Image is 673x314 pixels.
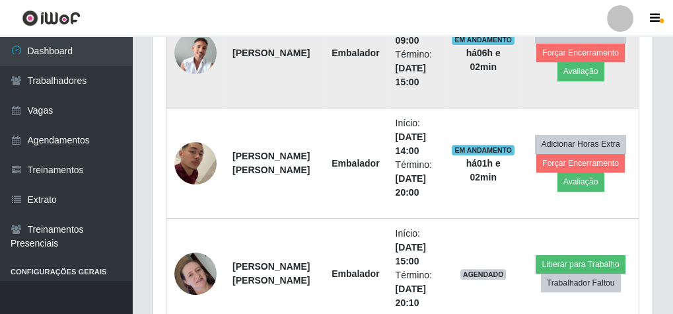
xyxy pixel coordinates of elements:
[466,48,501,72] strong: há 06 h e 02 min
[396,173,426,198] time: [DATE] 20:00
[536,154,625,173] button: Forçar Encerramento
[396,227,437,268] li: Início:
[396,132,426,156] time: [DATE] 14:00
[557,62,604,81] button: Avaliação
[174,236,217,311] img: 1694555706443.jpeg
[396,48,437,89] li: Término:
[332,268,379,279] strong: Embalador
[232,151,310,175] strong: [PERSON_NAME] [PERSON_NAME]
[466,158,501,182] strong: há 01 h e 02 min
[332,158,379,169] strong: Embalador
[557,173,604,191] button: Avaliação
[232,48,310,58] strong: [PERSON_NAME]
[536,255,625,274] button: Liberar para Trabalho
[452,145,514,155] span: EM ANDAMENTO
[541,274,621,292] button: Trabalhador Faltou
[396,158,437,200] li: Término:
[452,34,514,45] span: EM ANDAMENTO
[174,32,217,74] img: 1698100436346.jpeg
[536,44,625,62] button: Forçar Encerramento
[396,268,437,310] li: Término:
[535,135,625,153] button: Adicionar Horas Extra
[396,284,426,308] time: [DATE] 20:10
[232,261,310,286] strong: [PERSON_NAME] [PERSON_NAME]
[332,48,379,58] strong: Embalador
[460,269,507,280] span: AGENDADO
[22,10,81,26] img: CoreUI Logo
[396,116,437,158] li: Início:
[396,63,426,87] time: [DATE] 15:00
[396,242,426,266] time: [DATE] 15:00
[174,118,217,210] img: 1754683115813.jpeg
